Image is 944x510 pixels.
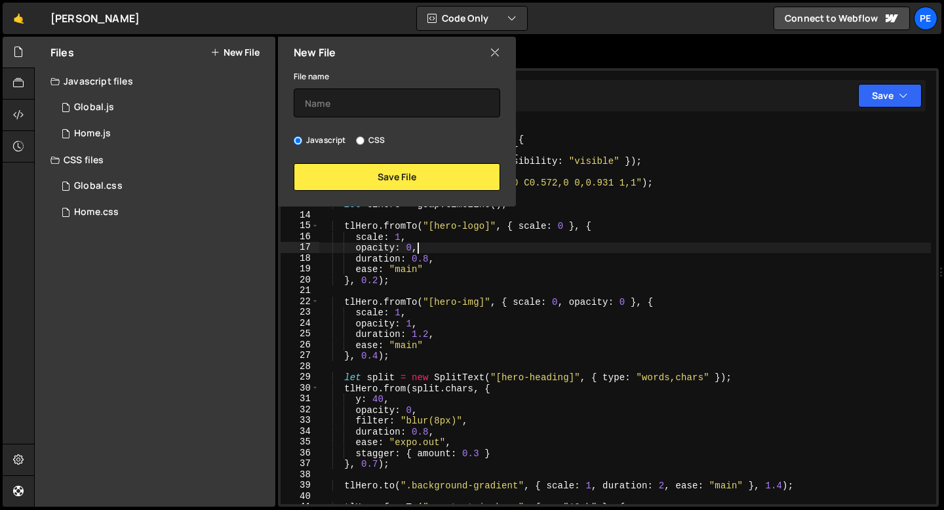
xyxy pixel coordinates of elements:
[3,3,35,34] a: 🤙
[281,437,319,448] div: 35
[914,7,937,30] a: Pe
[50,199,275,226] div: 17084/47049.css
[281,242,319,253] div: 17
[281,383,319,394] div: 30
[74,128,111,140] div: Home.js
[210,47,260,58] button: New File
[281,285,319,296] div: 21
[281,426,319,437] div: 34
[281,275,319,286] div: 20
[281,491,319,502] div: 40
[35,68,275,94] div: Javascript files
[281,404,319,416] div: 32
[281,307,319,318] div: 23
[281,372,319,383] div: 29
[281,458,319,469] div: 37
[281,318,319,329] div: 24
[294,45,336,60] h2: New File
[281,210,319,221] div: 14
[281,415,319,426] div: 33
[294,70,329,83] label: File name
[50,45,74,60] h2: Files
[74,206,119,218] div: Home.css
[294,136,302,145] input: Javascript
[281,469,319,481] div: 38
[281,253,319,264] div: 18
[281,220,319,231] div: 15
[50,173,275,199] div: 17084/47050.css
[294,88,500,117] input: Name
[281,231,319,243] div: 16
[50,94,275,121] div: 17084/47048.js
[281,448,319,459] div: 36
[294,163,500,191] button: Save File
[294,134,346,147] label: Javascript
[74,180,123,192] div: Global.css
[35,147,275,173] div: CSS files
[50,121,275,147] div: 17084/47047.js
[417,7,527,30] button: Code Only
[281,328,319,340] div: 25
[356,134,385,147] label: CSS
[281,350,319,361] div: 27
[74,102,114,113] div: Global.js
[858,84,922,108] button: Save
[356,136,364,145] input: CSS
[774,7,910,30] a: Connect to Webflow
[50,10,140,26] div: [PERSON_NAME]
[281,264,319,275] div: 19
[281,361,319,372] div: 28
[281,296,319,307] div: 22
[281,480,319,491] div: 39
[281,393,319,404] div: 31
[281,340,319,351] div: 26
